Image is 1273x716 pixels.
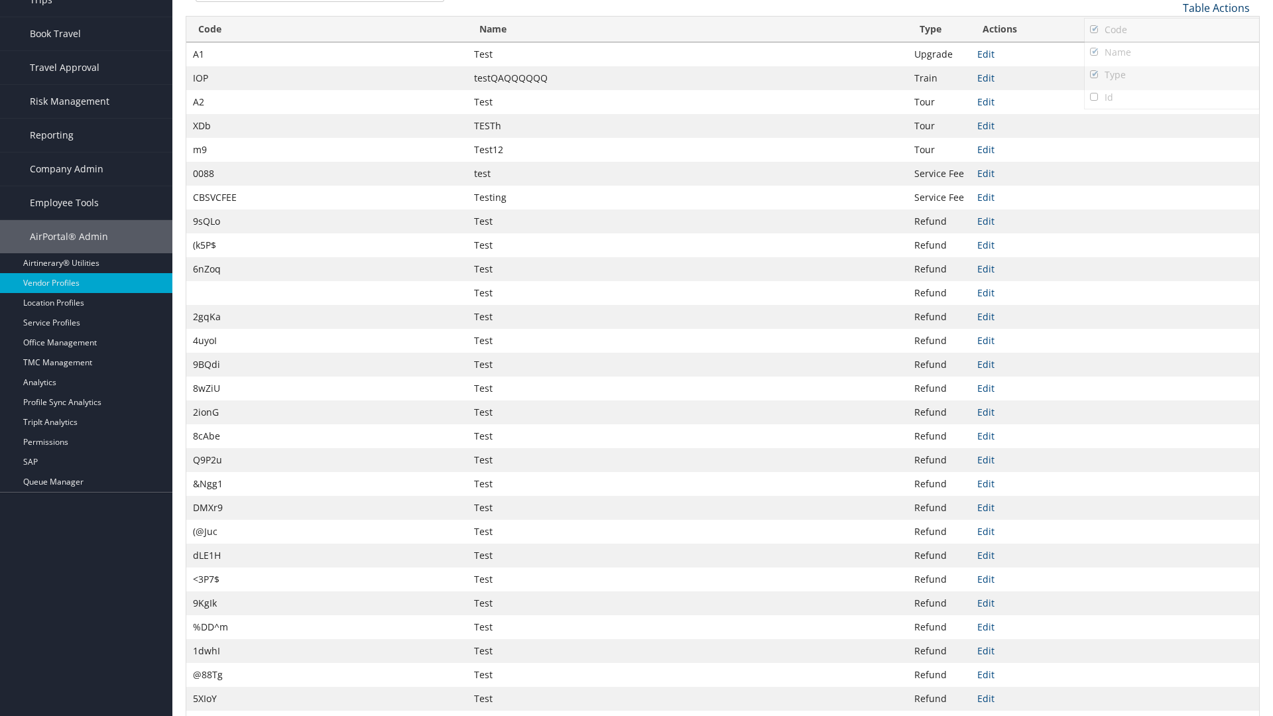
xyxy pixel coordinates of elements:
[1085,64,1259,86] a: Type
[30,220,108,253] span: AirPortal® Admin
[30,17,81,50] span: Book Travel
[30,119,74,152] span: Reporting
[30,152,103,186] span: Company Admin
[30,186,99,219] span: Employee Tools
[30,51,99,84] span: Travel Approval
[30,85,109,118] span: Risk Management
[1085,86,1259,109] a: Id
[1085,19,1259,41] a: Code
[1085,41,1259,64] a: Name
